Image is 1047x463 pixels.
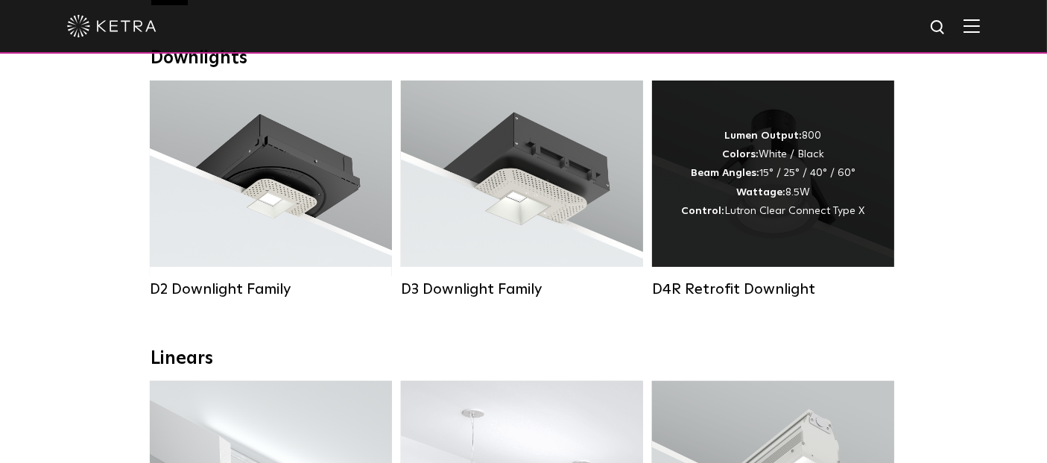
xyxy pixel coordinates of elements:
strong: Lumen Output: [724,130,802,141]
strong: Control: [681,206,724,216]
span: Lutron Clear Connect Type X [724,206,864,216]
strong: Beam Angles: [691,168,759,178]
img: Hamburger%20Nav.svg [964,19,980,33]
img: ketra-logo-2019-white [67,15,156,37]
div: D3 Downlight Family [401,280,643,298]
a: D4R Retrofit Downlight Lumen Output:800Colors:White / BlackBeam Angles:15° / 25° / 40° / 60°Watta... [652,81,894,298]
a: D3 Downlight Family Lumen Output:700 / 900 / 1100Colors:White / Black / Silver / Bronze / Paintab... [401,81,643,298]
div: 800 White / Black 15° / 25° / 40° / 60° 8.5W [681,127,864,221]
div: Downlights [151,48,896,69]
div: Linears [151,348,896,370]
strong: Wattage: [736,187,785,198]
div: D2 Downlight Family [150,280,392,298]
a: D2 Downlight Family Lumen Output:1200Colors:White / Black / Gloss Black / Silver / Bronze / Silve... [150,81,392,298]
img: search icon [929,19,948,37]
div: D4R Retrofit Downlight [652,280,894,298]
strong: Colors: [722,149,759,160]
